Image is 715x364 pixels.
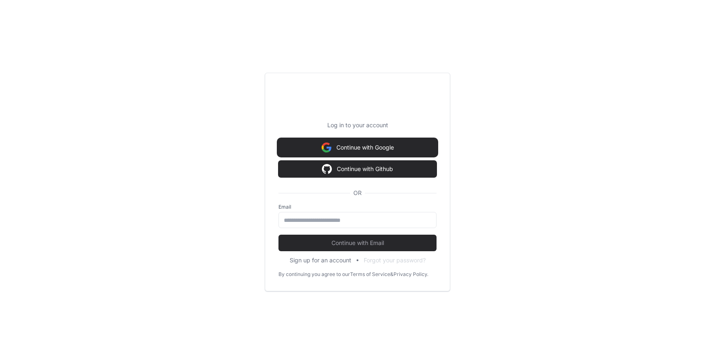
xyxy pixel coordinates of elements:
img: Sign in with google [322,161,332,177]
div: By continuing you agree to our [278,271,350,278]
a: Terms of Service [350,271,390,278]
div: & [390,271,393,278]
a: Privacy Policy. [393,271,428,278]
span: Continue with Email [278,239,437,247]
button: Continue with Github [278,161,437,177]
img: Sign in with google [322,139,331,156]
button: Continue with Email [278,235,437,251]
span: OR [350,189,365,197]
button: Continue with Google [278,139,437,156]
button: Forgot your password? [364,256,426,264]
p: Log in to your account [278,121,437,129]
button: Sign up for an account [290,256,351,264]
label: Email [278,204,437,210]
